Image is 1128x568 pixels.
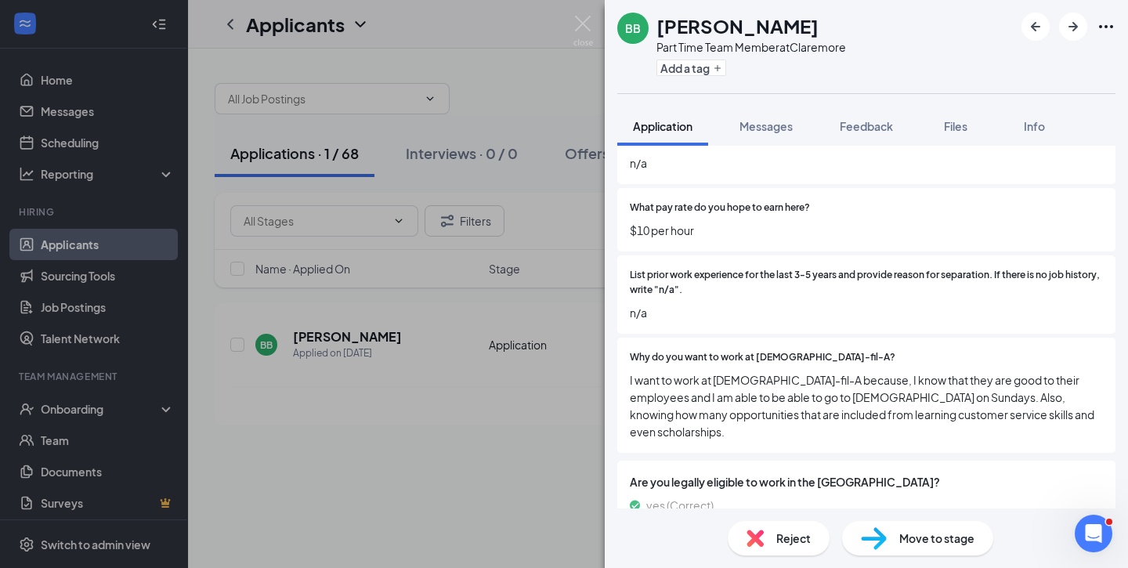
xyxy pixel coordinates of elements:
[1075,515,1112,552] iframe: Intercom live chat
[1024,119,1045,133] span: Info
[630,473,1103,490] span: Are you legally eligible to work in the [GEOGRAPHIC_DATA]?
[1021,13,1050,41] button: ArrowLeftNew
[776,530,811,547] span: Reject
[739,119,793,133] span: Messages
[713,63,722,73] svg: Plus
[630,222,1103,239] span: $10 per hour
[1097,17,1115,36] svg: Ellipses
[646,497,714,514] span: yes (Correct)
[633,119,692,133] span: Application
[625,20,641,36] div: BB
[840,119,893,133] span: Feedback
[899,530,974,547] span: Move to stage
[1059,13,1087,41] button: ArrowRight
[1064,17,1083,36] svg: ArrowRight
[656,13,819,39] h1: [PERSON_NAME]
[656,39,846,55] div: Part Time Team Member at Claremore
[630,268,1103,298] span: List prior work experience for the last 3-5 years and provide reason for separation. If there is ...
[630,350,895,365] span: Why do you want to work at [DEMOGRAPHIC_DATA]-fil-A?
[630,304,1103,321] span: n/a
[630,371,1103,440] span: I want to work at [DEMOGRAPHIC_DATA]-fil-A because, I know that they are good to their employees ...
[630,154,1103,172] span: n/a
[1026,17,1045,36] svg: ArrowLeftNew
[630,201,810,215] span: What pay rate do you hope to earn here?
[656,60,726,76] button: PlusAdd a tag
[944,119,967,133] span: Files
